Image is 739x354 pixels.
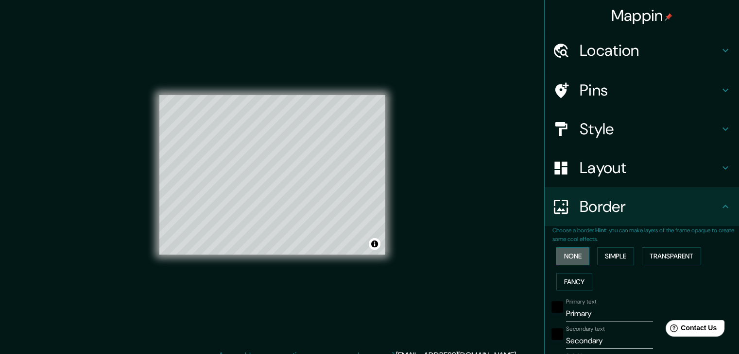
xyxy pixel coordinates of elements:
[595,226,606,234] b: Hint
[551,328,563,340] button: black
[556,247,589,265] button: None
[580,41,720,60] h4: Location
[545,187,739,226] div: Border
[551,301,563,313] button: black
[566,325,605,333] label: Secondary text
[552,226,739,243] p: Choose a border. : you can make layers of the frame opaque to create some cool effects.
[545,31,739,70] div: Location
[580,158,720,177] h4: Layout
[566,298,596,306] label: Primary text
[580,119,720,139] h4: Style
[642,247,701,265] button: Transparent
[665,13,672,21] img: pin-icon.png
[580,197,720,216] h4: Border
[556,273,592,291] button: Fancy
[580,80,720,100] h4: Pins
[545,148,739,187] div: Layout
[611,6,673,25] h4: Mappin
[653,316,728,343] iframe: Help widget launcher
[369,238,380,250] button: Toggle attribution
[545,110,739,148] div: Style
[545,71,739,110] div: Pins
[597,247,634,265] button: Simple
